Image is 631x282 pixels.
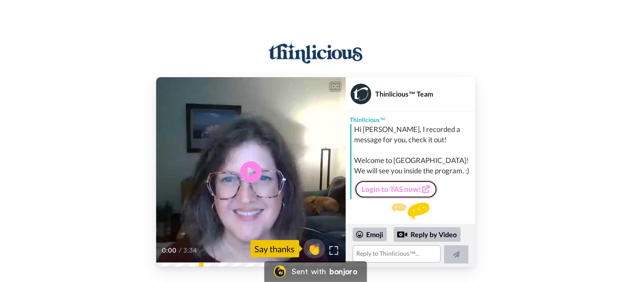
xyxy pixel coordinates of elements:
div: bonjoro [330,268,357,276]
div: CC [330,82,341,91]
a: Login to TAS now! [355,180,437,198]
span: / [179,245,182,256]
img: Full screen [330,246,338,255]
img: Bonjoro Logo [273,266,286,278]
div: Reply by Video [397,229,408,240]
div: Say thanks [251,240,299,257]
div: Thinlicious™ [346,111,475,124]
img: Thinlicious® Team logo [268,41,363,64]
div: Sent with [292,268,326,276]
div: Thinlicious™ Team [376,90,475,98]
div: Send Thinlicious™ a reply. [346,203,475,234]
div: Hi [PERSON_NAME], I recorded a message for you, check it out! Welcome to [GEOGRAPHIC_DATA]! We wi... [355,124,473,176]
img: message.svg [392,203,430,220]
span: 3:34 [184,245,199,256]
span: 👏 [304,242,325,256]
a: Bonjoro LogoSent withbonjoro [264,261,367,282]
div: Emoji [353,228,387,241]
button: 👏 [304,239,325,258]
img: Profile Image [351,84,371,104]
div: Reply by Video [394,227,461,242]
span: 0:00 [162,245,177,256]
